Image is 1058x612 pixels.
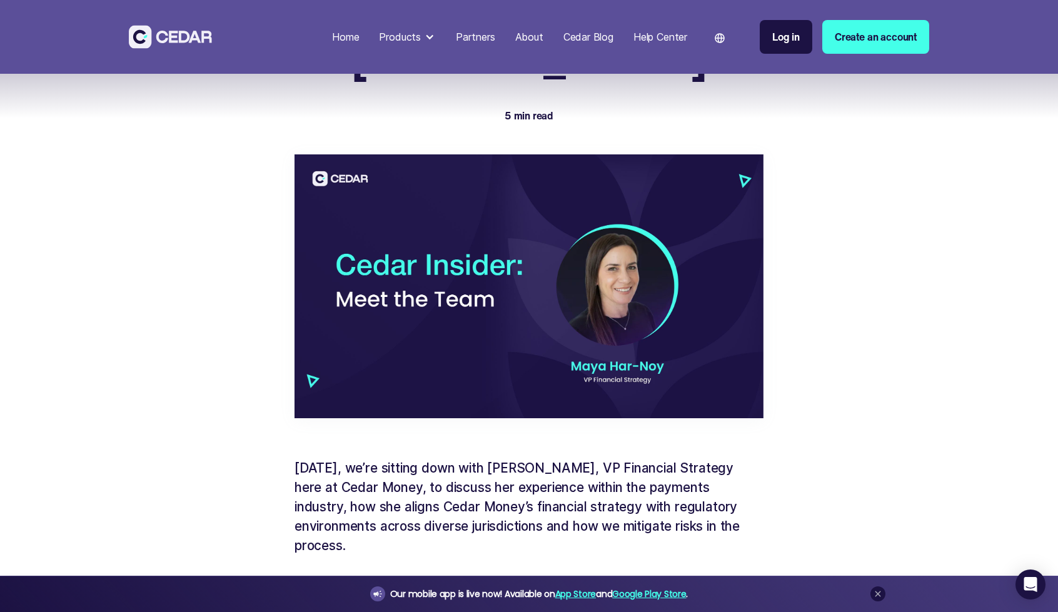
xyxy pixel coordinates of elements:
img: world icon [715,33,725,43]
a: Partners [451,23,500,51]
div: Open Intercom Messenger [1015,569,1045,599]
img: announcement [373,589,383,599]
div: Help Center [633,29,687,44]
div: Products [374,24,441,49]
a: Create an account [822,20,929,54]
a: Home [327,23,364,51]
div: About [515,29,543,44]
div: Our mobile app is live now! Available on and . [390,586,688,602]
div: Products [379,29,421,44]
a: Log in [760,20,812,54]
a: Cedar Blog [558,23,618,51]
a: Google Play Store [612,588,686,600]
a: About [510,23,548,51]
div: Log in [772,29,800,44]
h5: ‍ [295,555,763,583]
div: Home [332,29,359,44]
div: 5 min read [505,108,553,123]
div: Cedar Blog [563,29,613,44]
a: Help Center [628,23,692,51]
a: App Store [555,588,596,600]
div: Partners [456,29,495,44]
p: [DATE], we’re sitting down with [PERSON_NAME], VP Financial Strategy here at Cedar Money, to disc... [295,458,763,556]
